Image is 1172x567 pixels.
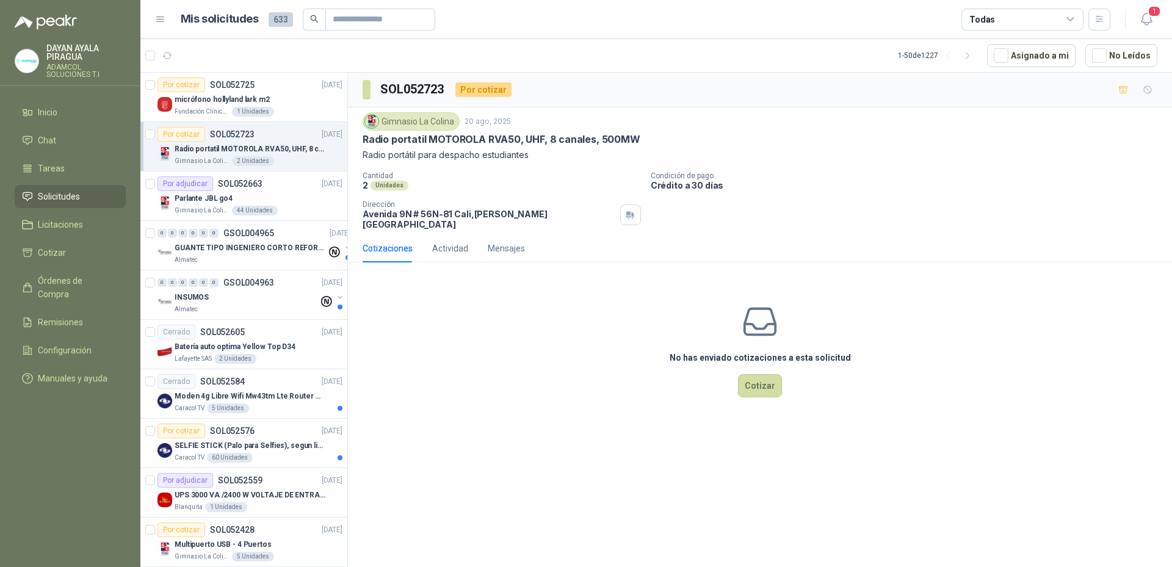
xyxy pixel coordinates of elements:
p: Fundación Clínica Shaio [175,107,230,117]
img: Company Logo [157,493,172,507]
p: GSOL004965 [223,229,274,237]
p: Caracol TV [175,403,204,413]
span: Licitaciones [38,218,83,231]
p: [DATE] [322,376,342,388]
a: Por adjudicarSOL052559[DATE] Company LogoUPS 3000 VA /2400 W VOLTAJE DE ENTRADA / SALIDA 12V ON L... [140,468,347,518]
p: Blanquita [175,502,203,512]
a: Inicio [15,101,126,124]
button: Cotizar [738,374,782,397]
img: Company Logo [15,49,38,73]
div: Por cotizar [157,424,205,438]
p: SOL052428 [210,525,255,534]
a: Por cotizarSOL052725[DATE] Company Logomicrófono hollyland lark m2Fundación Clínica Shaio1 Unidades [140,73,347,122]
p: Dirección [363,200,615,209]
a: Tareas [15,157,126,180]
span: Tareas [38,162,65,175]
div: 0 [157,278,167,287]
div: 1 - 50 de 1227 [898,46,977,65]
p: SOL052725 [210,81,255,89]
div: 0 [199,278,208,287]
p: Almatec [175,255,198,265]
p: micrófono hollyland lark m2 [175,94,270,106]
div: 0 [157,229,167,237]
p: [DATE] [322,327,342,338]
a: Solicitudes [15,185,126,208]
span: Chat [38,134,56,147]
p: Radio portátil para despacho estudiantes [363,148,1157,162]
div: Por cotizar [157,78,205,92]
button: No Leídos [1085,44,1157,67]
img: Company Logo [157,245,172,260]
p: SOL052605 [200,328,245,336]
h1: Mis solicitudes [181,10,259,28]
span: 1 [1148,5,1161,17]
img: Company Logo [365,115,378,128]
div: 0 [178,278,187,287]
p: Batería auto optima Yellow Top D34 [175,341,295,353]
a: Por adjudicarSOL052663[DATE] Company LogoParlante JBL go4Gimnasio La Colina44 Unidades [140,172,347,221]
div: 5 Unidades [232,552,274,562]
div: 60 Unidades [207,453,253,463]
p: INSUMOS [175,292,209,303]
p: DAYAN AYALA PIRAGUA [46,44,126,61]
div: Por cotizar [455,82,512,97]
p: Lafayette SAS [175,354,212,364]
img: Company Logo [157,542,172,557]
img: Logo peakr [15,15,77,29]
button: 1 [1135,9,1157,31]
div: 0 [199,229,208,237]
div: 2 Unidades [214,354,256,364]
p: [DATE] [322,129,342,140]
div: Por adjudicar [157,473,213,488]
div: 0 [168,229,177,237]
h3: SOL052723 [380,80,446,99]
a: 0 0 0 0 0 0 GSOL004963[DATE] Company LogoINSUMOSAlmatec [157,275,345,314]
span: Inicio [38,106,57,119]
div: Por adjudicar [157,176,213,191]
div: 0 [209,229,219,237]
div: 5 Unidades [207,403,249,413]
p: [DATE] [322,178,342,190]
div: Todas [969,13,995,26]
a: Órdenes de Compra [15,269,126,306]
a: Cotizar [15,241,126,264]
div: 44 Unidades [232,206,278,215]
div: Cerrado [157,325,195,339]
p: Multipuerto USB - 4 Puertos [175,539,272,551]
div: Mensajes [488,242,525,255]
h3: No has enviado cotizaciones a esta solicitud [670,351,851,364]
p: Condición de pago [651,172,1167,180]
p: Gimnasio La Colina [175,156,230,166]
div: Por cotizar [157,522,205,537]
span: Órdenes de Compra [38,274,114,301]
span: Configuración [38,344,92,357]
a: CerradoSOL052584[DATE] Company LogoModen 4g Libre Wifi Mw43tm Lte Router Móvil Internet 5ghzCarac... [140,369,347,419]
img: Company Logo [157,146,172,161]
div: Cotizaciones [363,242,413,255]
p: Gimnasio La Colina [175,552,230,562]
p: GSOL004963 [223,278,274,287]
p: [DATE] [322,277,342,289]
img: Company Logo [157,344,172,359]
p: Almatec [175,305,198,314]
span: search [310,15,319,23]
p: Radio portatil MOTOROLA RVA50, UHF, 8 canales, 500MW [175,143,327,155]
p: Cantidad [363,172,641,180]
a: Por cotizarSOL052428[DATE] Company LogoMultipuerto USB - 4 PuertosGimnasio La Colina5 Unidades [140,518,347,567]
p: UPS 3000 VA /2400 W VOLTAJE DE ENTRADA / SALIDA 12V ON LINE [175,489,327,501]
div: 0 [178,229,187,237]
div: 2 Unidades [232,156,274,166]
span: 633 [269,12,293,27]
p: Crédito a 30 días [651,180,1167,190]
p: [DATE] [322,79,342,91]
p: Parlante JBL go4 [175,193,233,204]
a: CerradoSOL052605[DATE] Company LogoBatería auto optima Yellow Top D34Lafayette SAS2 Unidades [140,320,347,369]
p: SELFIE STICK (Palo para Selfies), segun link adjunto [175,440,327,452]
div: Gimnasio La Colina [363,112,460,131]
div: 0 [168,278,177,287]
p: Caracol TV [175,453,204,463]
a: Por cotizarSOL052723[DATE] Company LogoRadio portatil MOTOROLA RVA50, UHF, 8 canales, 500MWGimnas... [140,122,347,172]
p: [DATE] [330,228,350,239]
img: Company Logo [157,196,172,211]
a: Licitaciones [15,213,126,236]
